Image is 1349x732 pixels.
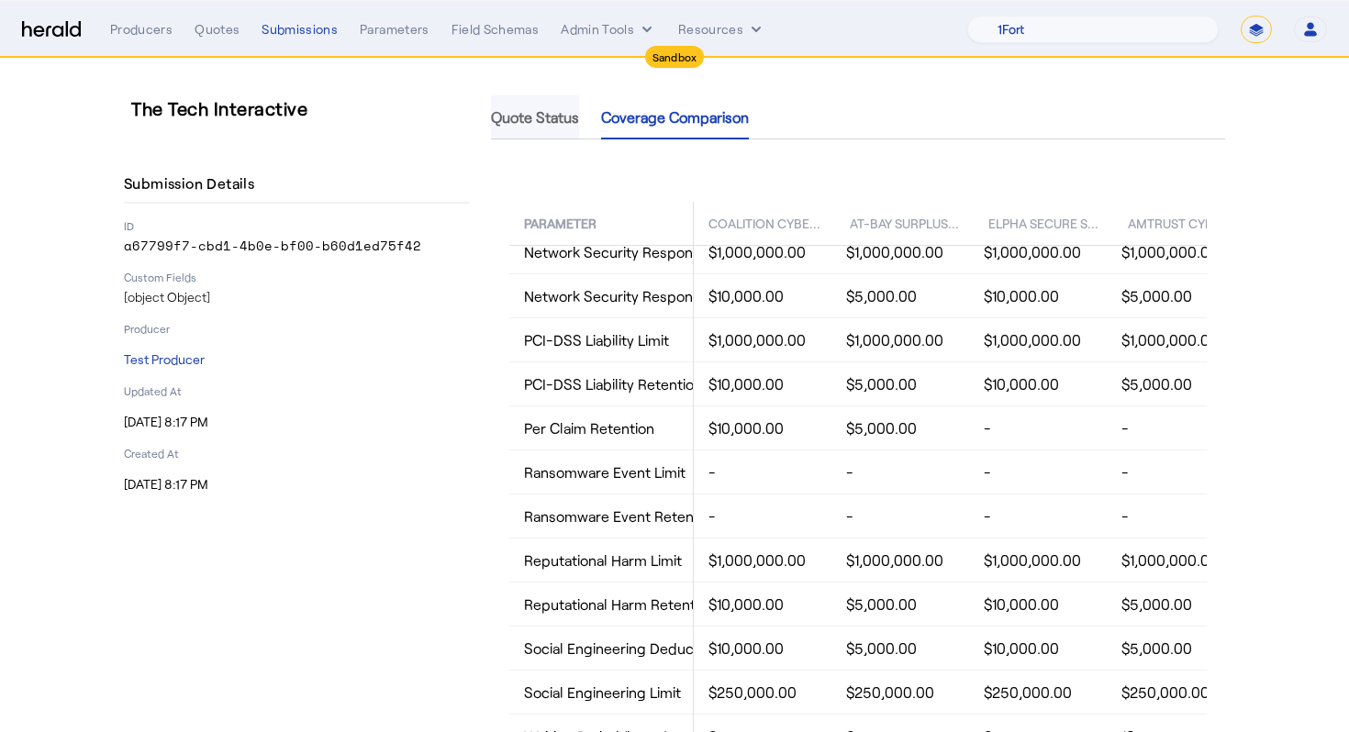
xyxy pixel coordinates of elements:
div: $250,000.00 [969,671,1107,714]
div: $10,000.00 [694,274,831,317]
div: $10,000.00 [969,362,1107,405]
div: $5,000.00 [1107,274,1244,317]
div: $5,000.00 [831,406,969,449]
div: $5,000.00 [831,582,969,626]
div: $5,000.00 [1107,627,1244,670]
div: $5,000.00 [1107,362,1244,405]
p: Test Producer [124,350,469,369]
div: Network Security Response Retention [509,274,693,318]
p: [DATE] 8:17 PM [124,413,469,431]
div: Network Security Response Limit [509,230,693,274]
div: Ransomware Event Retention [509,494,693,538]
p: Custom Fields [124,270,469,284]
div: At-Bay Surplus... [835,202,974,245]
h4: Submission Details [124,172,262,194]
span: Quote Status [491,110,579,125]
p: ID [124,218,469,233]
div: $10,000.00 [969,627,1107,670]
div: Parameters [360,20,429,39]
div: $1,000,000.00 [831,318,969,361]
div: - [969,450,1107,494]
div: $1,000,000.00 [969,538,1107,582]
div: $10,000.00 [694,582,831,626]
div: $250,000.00 [831,671,969,714]
div: AmTrust Cyber [1113,202,1251,245]
div: $5,000.00 [831,274,969,317]
a: Coverage Comparison [601,95,749,139]
div: $10,000.00 [694,627,831,670]
div: $250,000.00 [694,671,831,714]
div: Social Engineering Deductible [509,627,693,671]
div: - [969,494,1107,538]
div: PCI-DSS Liability Limit [509,318,693,362]
div: - [694,494,831,538]
div: $10,000.00 [969,582,1107,626]
div: - [694,450,831,494]
div: - [831,494,969,538]
div: Reputational Harm Retention [509,582,693,627]
div: Reputational Harm Limit [509,538,693,582]
div: $10,000.00 [694,406,831,449]
div: $1,000,000.00 [831,230,969,273]
div: - [1107,406,1244,449]
div: Submissions [262,20,338,39]
div: Sandbox [645,46,705,68]
div: $1,000,000.00 [694,230,831,273]
button: Resources dropdown menu [678,20,765,39]
div: Field Schemas [452,20,540,39]
p: Created At [124,446,469,460]
div: $1,000,000.00 [1107,318,1244,361]
button: internal dropdown menu [561,20,656,39]
div: - [831,450,969,494]
div: Producers [110,20,173,39]
div: Social Engineering Limit [509,671,693,715]
div: - [969,406,1107,449]
div: $1,000,000.00 [694,538,831,582]
p: Updated At [124,383,469,398]
div: - [1107,494,1244,538]
div: Per Claim Retention [509,406,693,450]
div: $5,000.00 [1107,582,1244,626]
div: - [1107,450,1244,494]
div: $10,000.00 [694,362,831,405]
div: $1,000,000.00 [969,318,1107,361]
p: Producer [124,321,469,336]
div: Ransomware Event Limit [509,450,693,494]
div: $5,000.00 [831,362,969,405]
div: $1,000,000.00 [831,538,969,582]
div: Quotes [195,20,240,39]
div: $10,000.00 [969,274,1107,317]
div: $1,000,000.00 [969,230,1107,273]
p: [DATE] 8:17 PM [124,475,469,494]
div: $1,000,000.00 [1107,230,1244,273]
h3: The Tech Interactive [131,95,476,121]
div: $1,000,000.00 [694,318,831,361]
a: Quote Status [491,95,579,139]
div: PCI-DSS Liability Retention [509,362,693,406]
div: $250,000.00 [1107,671,1244,714]
div: Parameter [509,202,693,246]
div: Elpha Secure S... [974,202,1113,245]
img: Herald Logo [22,21,81,39]
p: a67799f7-cbd1-4b0e-bf00-b60d1ed75f42 [124,237,469,255]
div: $1,000,000.00 [1107,538,1244,582]
div: Coalition Cybe... [694,202,835,245]
div: $5,000.00 [831,627,969,670]
p: [object Object] [124,288,469,306]
span: Coverage Comparison [601,110,749,125]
